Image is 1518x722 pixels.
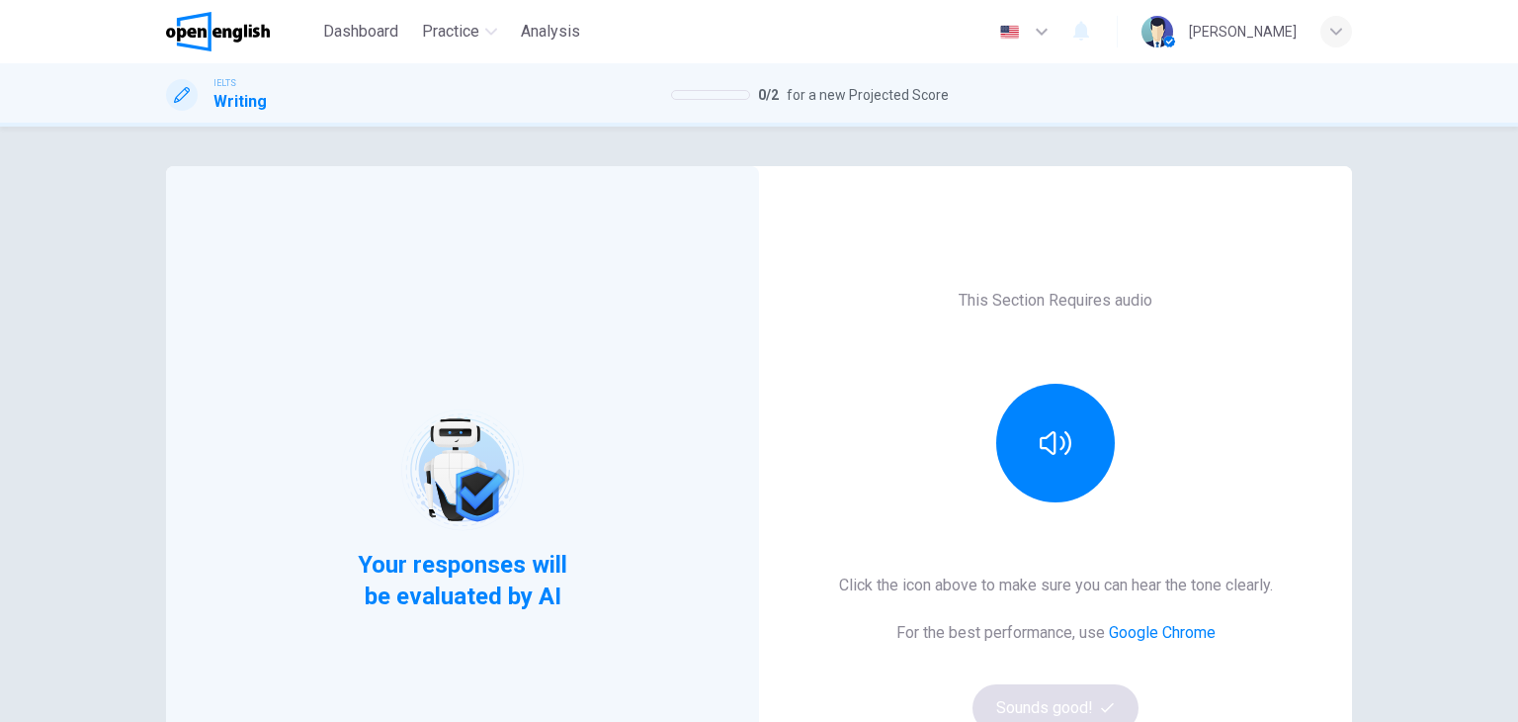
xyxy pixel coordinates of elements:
[414,14,505,49] button: Practice
[1141,16,1173,47] img: Profile picture
[422,20,479,44] span: Practice
[1109,623,1216,642] a: Google Chrome
[323,20,398,44] span: Dashboard
[513,14,588,49] button: Analysis
[399,407,525,533] img: robot icon
[166,12,270,51] img: OpenEnglish logo
[521,20,580,44] span: Analysis
[315,14,406,49] button: Dashboard
[758,83,779,107] span: 0 / 2
[896,621,1216,645] h6: For the best performance, use
[997,25,1022,40] img: en
[343,549,583,612] span: Your responses will be evaluated by AI
[959,289,1152,313] h6: This Section Requires audio
[787,83,949,107] span: for a new Projected Score
[839,574,1273,597] h6: Click the icon above to make sure you can hear the tone clearly.
[213,90,267,114] h1: Writing
[213,76,236,90] span: IELTS
[1189,20,1297,44] div: [PERSON_NAME]
[166,12,315,51] a: OpenEnglish logo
